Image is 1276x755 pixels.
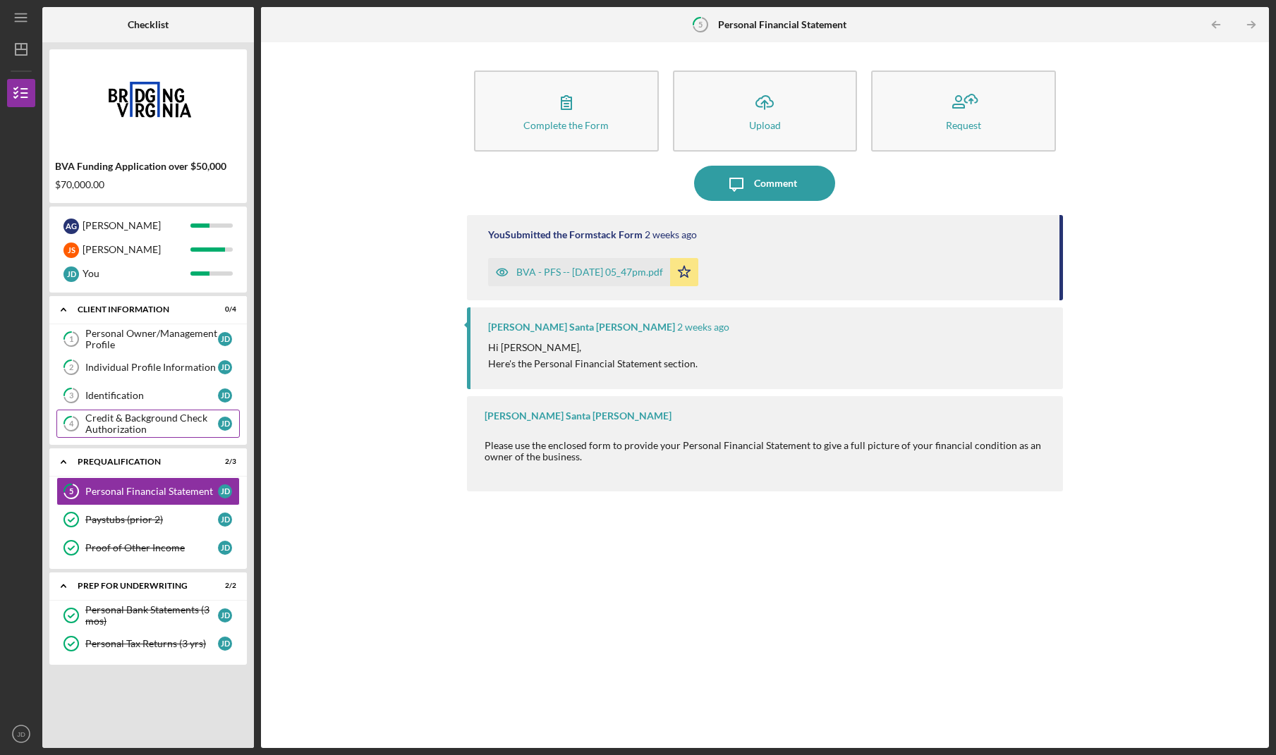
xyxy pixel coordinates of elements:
div: Personal Financial Statement [85,486,218,497]
div: BVA - PFS -- [DATE] 05_47pm.pdf [516,266,663,278]
button: JD [7,720,35,748]
tspan: 3 [69,391,73,400]
div: Please use the enclosed form to provide your Personal Financial Statement to give a full picture ... [485,440,1049,462]
div: Prep for Underwriting [78,582,201,590]
div: J D [63,266,79,282]
div: Prequalification [78,458,201,466]
div: J D [218,388,232,403]
button: BVA - PFS -- [DATE] 05_47pm.pdf [488,258,698,286]
div: J S [63,243,79,258]
div: [PERSON_NAME] Santa [PERSON_NAME] [485,410,672,422]
button: Complete the Form [474,70,659,152]
div: J D [218,608,232,622]
tspan: 5 [69,487,73,496]
div: [PERSON_NAME] Santa [PERSON_NAME] [488,321,675,333]
div: BVA Funding Application over $50,000 [55,161,241,172]
div: Identification [85,390,218,401]
div: 2 / 2 [211,582,236,590]
p: Hi [PERSON_NAME], [488,340,698,355]
tspan: 4 [69,419,74,429]
tspan: 1 [69,335,73,344]
a: 3IdentificationJD [56,381,240,410]
div: A G [63,219,79,234]
div: 0 / 4 [211,305,236,314]
a: Personal Tax Returns (3 yrs)JD [56,630,240,658]
a: 5Personal Financial StatementJD [56,477,240,505]
tspan: 5 [698,20,703,29]
a: 1Personal Owner/Management ProfileJD [56,325,240,353]
div: J D [218,541,232,555]
div: Request [946,120,981,130]
div: Comment [754,166,797,201]
div: Upload [749,120,781,130]
text: JD [17,730,25,738]
div: You [83,262,190,286]
b: Personal Financial Statement [718,19,846,30]
p: Here's the Personal Financial Statement section. [488,356,698,372]
a: 2Individual Profile InformationJD [56,353,240,381]
div: Personal Bank Statements (3 mos) [85,604,218,627]
div: Client Information [78,305,201,314]
a: Paystubs (prior 2)JD [56,505,240,534]
div: Individual Profile Information [85,362,218,373]
b: Checklist [128,19,169,30]
div: You Submitted the Formstack Form [488,229,643,240]
button: Comment [694,166,835,201]
time: 2025-09-09 19:24 [677,321,729,333]
div: J D [218,637,232,651]
div: Credit & Background Check Authorization [85,412,218,435]
a: Proof of Other IncomeJD [56,534,240,562]
div: $70,000.00 [55,179,241,190]
img: Product logo [49,56,247,141]
a: Personal Bank Statements (3 mos)JD [56,601,240,630]
div: J D [218,417,232,431]
div: [PERSON_NAME] [83,214,190,238]
button: Upload [673,70,858,152]
div: Personal Owner/Management Profile [85,328,218,350]
div: Paystubs (prior 2) [85,514,218,525]
div: J D [218,332,232,346]
div: [PERSON_NAME] [83,238,190,262]
div: J D [218,484,232,498]
div: Complete the Form [523,120,609,130]
tspan: 2 [69,363,73,372]
div: Proof of Other Income [85,542,218,553]
div: 2 / 3 [211,458,236,466]
button: Request [871,70,1056,152]
div: Personal Tax Returns (3 yrs) [85,638,218,649]
a: 4Credit & Background Check AuthorizationJD [56,410,240,438]
div: J D [218,512,232,527]
time: 2025-09-09 21:47 [645,229,697,240]
div: J D [218,360,232,374]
